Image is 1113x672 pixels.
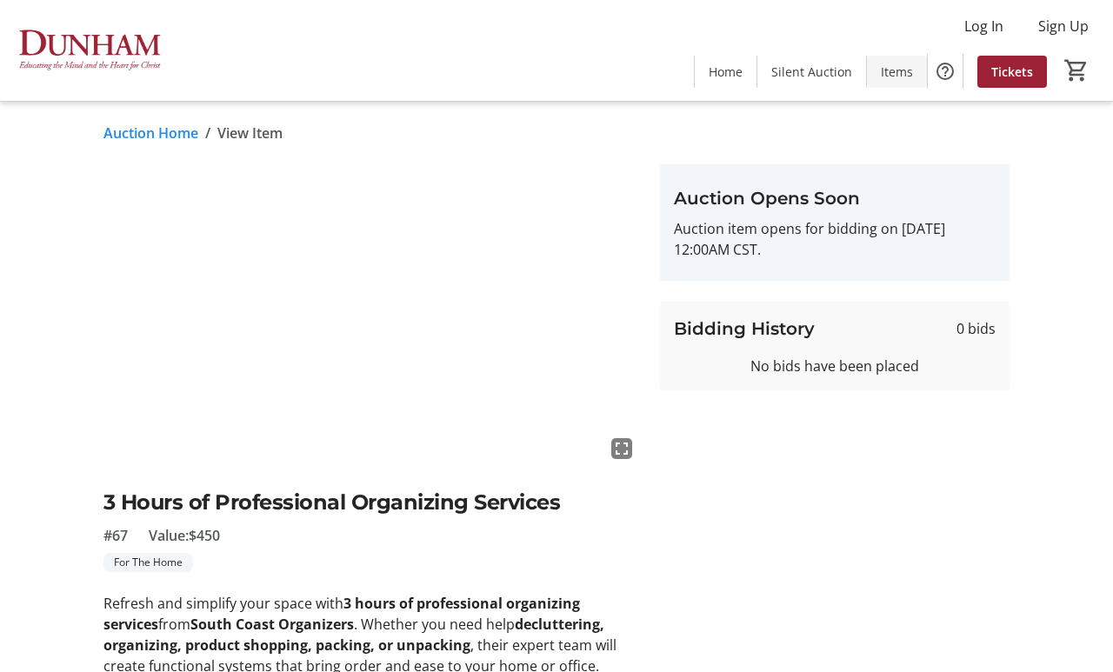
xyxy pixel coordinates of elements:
tr-label-badge: For The Home [103,553,193,572]
strong: South Coast Organizers [190,615,354,634]
h3: Bidding History [674,316,815,342]
mat-icon: fullscreen [611,438,632,459]
span: #67 [103,525,128,546]
span: Value: $450 [149,525,220,546]
a: Home [695,56,756,88]
span: Log In [964,16,1003,37]
button: Cart [1061,55,1092,86]
a: Items [867,56,927,88]
img: The Dunham School's Logo [10,7,165,94]
span: Tickets [991,63,1033,81]
div: No bids have been placed [674,356,996,376]
span: Home [709,63,743,81]
img: Image [103,164,639,466]
button: Log In [950,12,1017,40]
p: Auction item opens for bidding on [DATE] 12:00AM CST. [674,218,996,260]
strong: decluttering, organizing, product shopping, packing, or unpacking [103,615,604,655]
h3: Auction Opens Soon [674,185,996,211]
button: Sign Up [1024,12,1103,40]
span: Sign Up [1038,16,1089,37]
a: Silent Auction [757,56,866,88]
span: Items [881,63,913,81]
h2: 3 Hours of Professional Organizing Services [103,487,639,518]
a: Auction Home [103,123,198,143]
span: Silent Auction [771,63,852,81]
span: View Item [217,123,283,143]
span: / [205,123,210,143]
a: Tickets [977,56,1047,88]
span: 0 bids [956,318,996,339]
strong: 3 hours of professional organizing services [103,594,580,634]
button: Help [928,54,963,89]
